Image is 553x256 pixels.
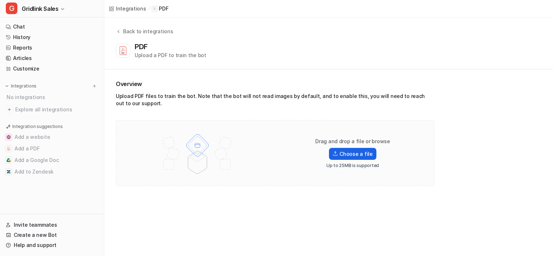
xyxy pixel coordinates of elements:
[329,148,376,160] label: Choose a file
[4,91,101,103] div: No integrations
[3,154,101,166] button: Add a Google DocAdd a Google Doc
[11,83,37,89] p: Integrations
[7,135,11,139] img: Add a website
[326,163,379,168] p: Up to 25MB is supported
[116,80,434,88] h2: Overview
[7,146,11,151] img: Add a PDF
[3,240,101,250] a: Help and support
[7,158,11,162] img: Add a Google Doc
[159,5,168,12] p: PDF
[153,7,156,10] img: PDF icon
[116,93,434,110] div: Upload PDF files to train the bot. Note that the bot will not read images by default, and to enab...
[116,5,146,12] div: Integrations
[3,43,101,53] a: Reports
[3,220,101,230] a: Invite teammates
[92,84,97,89] img: menu_add.svg
[150,128,245,178] img: File upload illustration
[3,64,101,74] a: Customize
[135,42,151,51] div: PDF
[315,138,390,145] p: Drag and drop a file or browse
[15,104,98,115] span: Explore all integrations
[121,27,173,35] div: Back to integrations
[4,84,9,89] img: expand menu
[7,170,11,174] img: Add to Zendesk
[6,3,17,14] span: G
[3,131,101,143] button: Add a websiteAdd a website
[3,32,101,42] a: History
[3,22,101,32] a: Chat
[109,5,146,12] a: Integrations
[3,166,101,178] button: Add to ZendeskAdd to Zendesk
[6,106,13,113] img: explore all integrations
[22,4,58,14] span: Gridlink Sales
[3,53,101,63] a: Articles
[3,143,101,154] button: Add a PDFAdd a PDF
[148,5,150,12] span: /
[3,230,101,240] a: Create a new Bot
[333,151,338,156] img: Upload icon
[135,51,206,59] div: Upload a PDF to train the bot
[3,104,101,115] a: Explore all integrations
[3,82,39,90] button: Integrations
[152,5,168,12] a: PDF iconPDF
[116,27,173,42] button: Back to integrations
[12,123,63,130] p: Integration suggestions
